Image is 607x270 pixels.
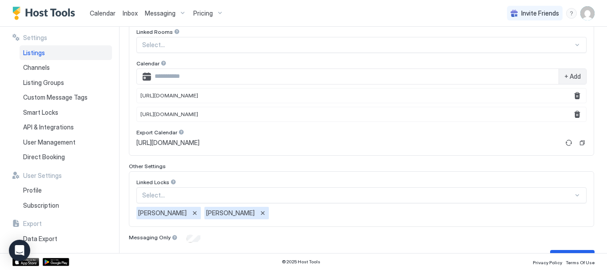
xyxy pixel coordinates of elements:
[20,231,112,246] a: Data Export
[521,9,559,17] span: Invite Friends
[20,135,112,150] a: User Management
[23,123,74,131] span: API & Integrations
[578,138,587,147] button: Copy
[90,8,116,18] a: Calendar
[136,139,560,147] a: [URL][DOMAIN_NAME]
[145,9,176,17] span: Messaging
[12,258,39,266] a: App Store
[23,79,64,87] span: Listing Groups
[282,259,320,265] span: © 2025 Host Tools
[129,234,171,241] span: Messaging Only
[258,209,267,218] button: Remove
[129,163,166,169] span: Other Settings
[20,45,112,60] a: Listings
[533,260,562,265] span: Privacy Policy
[23,138,76,146] span: User Management
[23,64,50,72] span: Channels
[23,201,59,210] span: Subscription
[566,260,595,265] span: Terms Of Use
[123,9,138,17] span: Inbox
[140,92,198,99] span: [URL][DOMAIN_NAME]
[20,90,112,105] a: Custom Message Tags
[20,60,112,75] a: Channels
[23,153,65,161] span: Direct Booking
[136,28,173,35] span: Linked Rooms
[20,198,112,213] a: Subscription
[206,209,255,217] span: [PERSON_NAME]
[123,8,138,18] a: Inbox
[23,93,88,101] span: Custom Message Tags
[566,257,595,266] a: Terms Of Use
[23,220,42,228] span: Export
[20,183,112,198] a: Profile
[190,209,199,218] button: Remove
[533,257,562,266] a: Privacy Policy
[20,75,112,90] a: Listing Groups
[563,137,574,148] button: Refresh
[550,250,595,266] button: Save
[572,109,583,120] button: Remove
[23,186,42,194] span: Profile
[23,49,45,57] span: Listings
[138,209,187,217] span: [PERSON_NAME]
[572,90,583,101] button: Remove
[20,105,112,120] a: Smart Locks
[566,8,577,19] div: menu
[43,258,69,266] a: Google Play Store
[580,6,595,20] div: User profile
[23,109,58,117] span: Smart Locks
[151,69,559,84] input: Input Field
[136,179,169,185] span: Linked Locks
[9,240,30,261] div: Open Intercom Messenger
[12,7,79,20] a: Host Tools Logo
[193,9,213,17] span: Pricing
[23,34,47,42] span: Settings
[564,73,581,81] span: + Add
[136,129,177,136] span: Export Calendar
[136,139,200,147] span: [URL][DOMAIN_NAME]
[90,9,116,17] span: Calendar
[140,111,198,117] span: [URL][DOMAIN_NAME]
[23,235,57,243] span: Data Export
[23,172,62,180] span: User Settings
[136,60,160,67] span: Calendar
[20,149,112,165] a: Direct Booking
[502,250,547,266] button: Cancel
[20,120,112,135] a: API & Integrations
